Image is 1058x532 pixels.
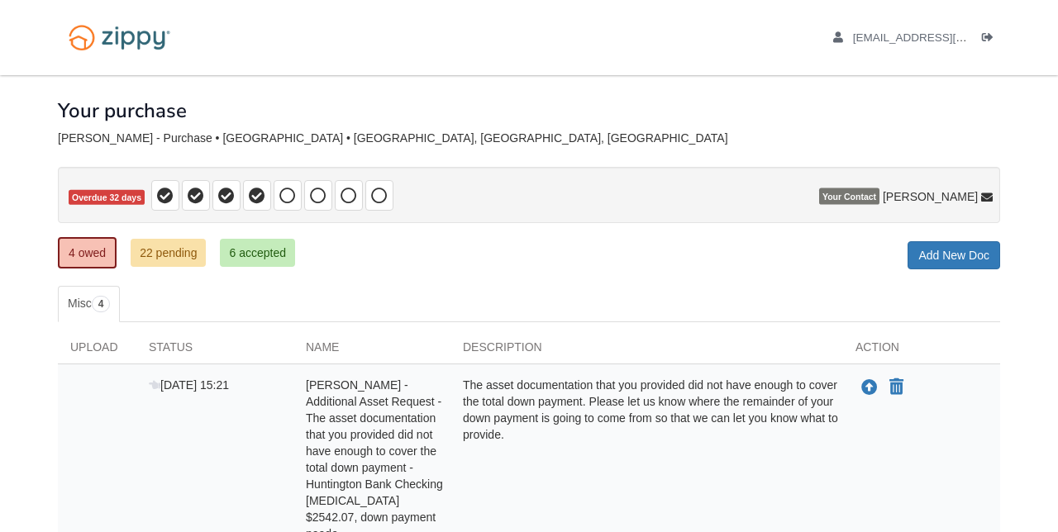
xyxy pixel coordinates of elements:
[58,17,181,59] img: Logo
[819,188,879,205] span: Your Contact
[883,188,978,205] span: [PERSON_NAME]
[92,296,111,312] span: 4
[58,131,1000,145] div: [PERSON_NAME] - Purchase • [GEOGRAPHIC_DATA] • [GEOGRAPHIC_DATA], [GEOGRAPHIC_DATA], [GEOGRAPHIC_...
[833,31,1042,48] a: edit profile
[843,339,1000,363] div: Action
[131,239,206,267] a: 22 pending
[58,100,187,121] h1: Your purchase
[58,237,117,268] a: 4 owed
[860,377,879,398] button: Upload Susan Zaccardelli - Additional Asset Request - The asset documentation that you provided d...
[58,339,136,363] div: Upload
[908,241,1000,269] a: Add New Doc
[888,378,905,397] button: Declare Susan Zaccardelli - Additional Asset Request - The asset documentation that you provided ...
[69,190,145,206] span: Overdue 32 days
[450,339,843,363] div: Description
[982,31,1000,48] a: Log out
[220,239,295,267] a: 6 accepted
[58,286,120,322] a: Misc
[149,378,229,392] span: [DATE] 15:21
[136,339,293,363] div: Status
[853,31,1042,44] span: susanm321@att.net
[293,339,450,363] div: Name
